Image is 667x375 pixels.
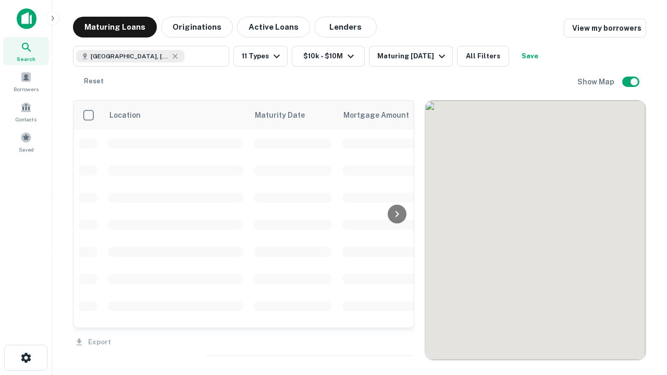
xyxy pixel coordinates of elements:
[17,55,35,63] span: Search
[237,17,310,37] button: Active Loans
[292,46,365,67] button: $10k - $10M
[564,19,646,37] a: View my borrowers
[249,101,337,130] th: Maturity Date
[14,85,39,93] span: Borrowers
[615,258,667,308] iframe: Chat Widget
[16,115,36,123] span: Contacts
[73,17,157,37] button: Maturing Loans
[17,8,36,29] img: capitalize-icon.png
[343,109,423,121] span: Mortgage Amount
[103,101,249,130] th: Location
[3,37,49,65] a: Search
[425,101,646,360] div: 0 0
[233,46,288,67] button: 11 Types
[3,97,49,126] a: Contacts
[109,109,141,121] span: Location
[577,76,616,87] h6: Show Map
[457,46,509,67] button: All Filters
[77,71,110,92] button: Reset
[337,101,452,130] th: Mortgage Amount
[377,50,448,63] div: Maturing [DATE]
[314,17,377,37] button: Lenders
[369,46,453,67] button: Maturing [DATE]
[255,109,318,121] span: Maturity Date
[3,128,49,156] a: Saved
[19,145,34,154] span: Saved
[161,17,233,37] button: Originations
[3,67,49,95] a: Borrowers
[91,52,169,61] span: [GEOGRAPHIC_DATA], [GEOGRAPHIC_DATA]
[513,46,547,67] button: Save your search to get updates of matches that match your search criteria.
